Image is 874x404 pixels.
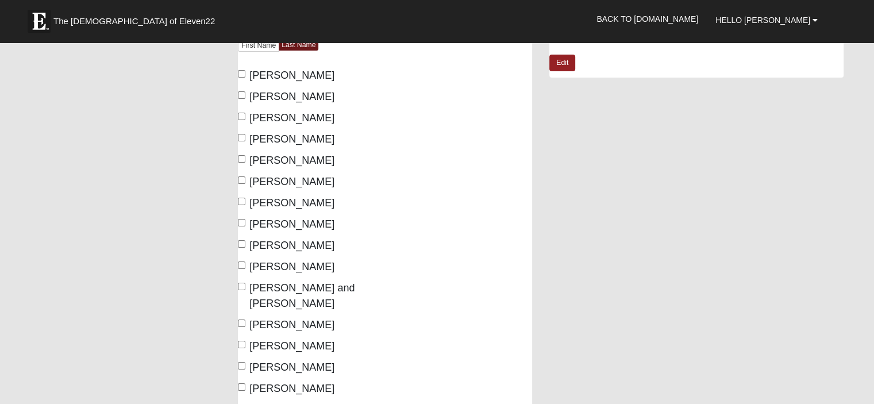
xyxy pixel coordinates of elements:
span: [PERSON_NAME] [249,133,334,145]
input: [PERSON_NAME] [238,341,245,348]
span: [PERSON_NAME] [249,240,334,251]
input: [PERSON_NAME] [238,155,245,163]
input: [PERSON_NAME] [238,261,245,269]
a: First Name [238,40,279,52]
img: Eleven22 logo [28,10,51,33]
a: Edit [549,55,575,71]
input: [PERSON_NAME] and [PERSON_NAME] [238,283,245,290]
input: [PERSON_NAME] [238,198,245,205]
span: [PERSON_NAME] [249,155,334,166]
span: [PERSON_NAME] [249,218,334,230]
input: [PERSON_NAME] [238,176,245,184]
a: Hello [PERSON_NAME] [707,6,826,34]
span: [PERSON_NAME] [249,340,334,352]
input: [PERSON_NAME] [238,134,245,141]
span: [PERSON_NAME] [249,319,334,330]
span: [PERSON_NAME] and [PERSON_NAME] [249,282,355,309]
span: [PERSON_NAME] [249,261,334,272]
input: [PERSON_NAME] [238,219,245,226]
span: [PERSON_NAME] [249,176,334,187]
a: Last Name [279,40,318,51]
input: [PERSON_NAME] [238,362,245,370]
a: The [DEMOGRAPHIC_DATA] of Eleven22 [22,4,252,33]
span: [PERSON_NAME] [249,361,334,373]
span: Hello [PERSON_NAME] [715,16,810,25]
span: [PERSON_NAME] [249,197,334,209]
span: [PERSON_NAME] [249,112,334,124]
input: [PERSON_NAME] [238,91,245,99]
span: The [DEMOGRAPHIC_DATA] of Eleven22 [53,16,215,27]
a: Back to [DOMAIN_NAME] [588,5,707,33]
span: [PERSON_NAME] [249,91,334,102]
input: [PERSON_NAME] [238,320,245,327]
input: [PERSON_NAME] [238,70,245,78]
input: [PERSON_NAME] [238,113,245,120]
input: [PERSON_NAME] [238,240,245,248]
span: [PERSON_NAME] [249,70,334,81]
